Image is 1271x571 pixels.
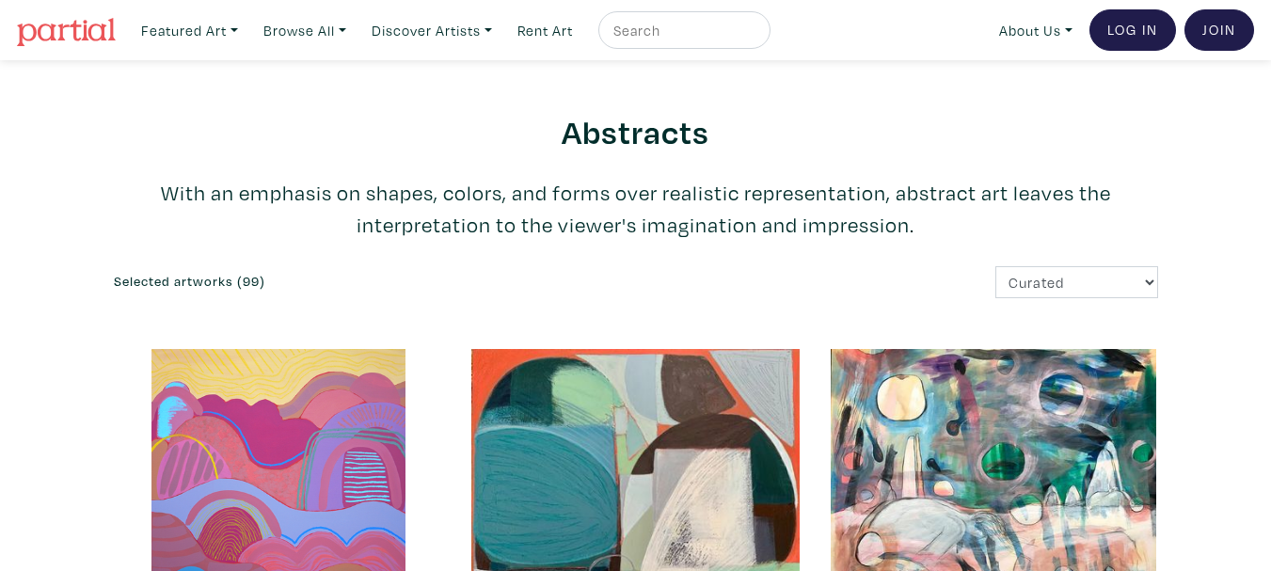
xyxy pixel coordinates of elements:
[114,111,1158,151] h2: Abstracts
[114,177,1158,241] p: With an emphasis on shapes, colors, and forms over realistic representation, abstract art leaves ...
[133,11,246,50] a: Featured Art
[1089,9,1176,51] a: Log In
[612,19,753,42] input: Search
[1184,9,1254,51] a: Join
[114,274,622,290] h6: Selected artworks (99)
[363,11,500,50] a: Discover Artists
[255,11,355,50] a: Browse All
[509,11,581,50] a: Rent Art
[991,11,1081,50] a: About Us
